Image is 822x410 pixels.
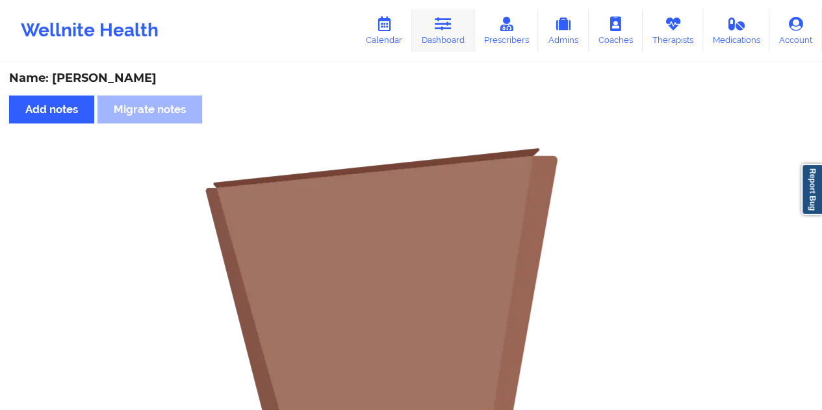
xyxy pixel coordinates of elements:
a: Report Bug [801,164,822,215]
div: Name: [PERSON_NAME] [9,71,813,86]
a: Admins [538,9,589,52]
a: Coaches [589,9,643,52]
button: Add notes [9,96,94,123]
a: Therapists [643,9,703,52]
a: Calendar [356,9,412,52]
a: Dashboard [412,9,474,52]
a: Prescribers [474,9,539,52]
a: Medications [703,9,770,52]
a: Account [769,9,822,52]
